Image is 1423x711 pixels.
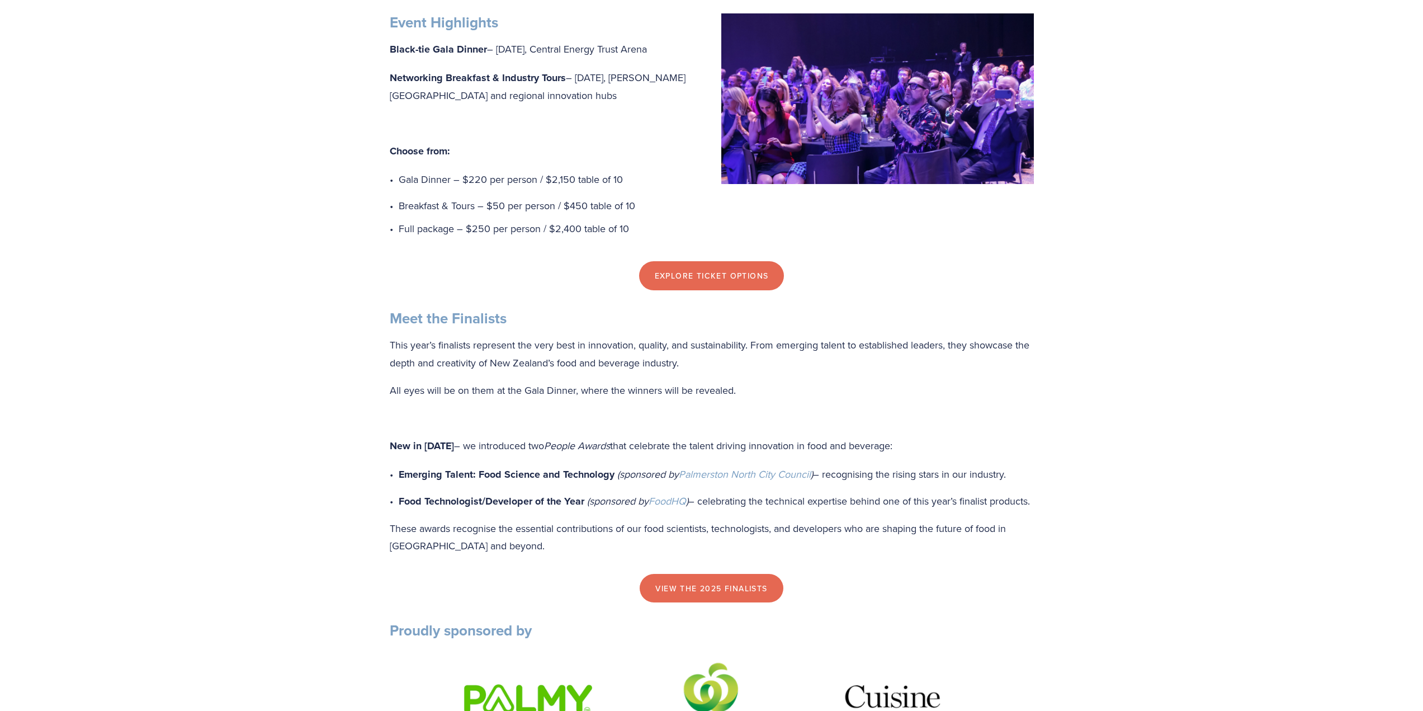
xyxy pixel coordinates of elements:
[399,465,1034,484] p: – recognising the rising stars in our industry.
[640,574,783,603] a: view the 2025 finalists
[390,336,1034,371] p: This year’s finalists represent the very best in innovation, quality, and sustainability. From em...
[390,12,498,33] strong: Event Highlights
[390,308,507,329] strong: Meet the Finalists
[639,261,784,290] a: Explore Ticket Options
[649,494,686,508] a: FoodHQ
[399,197,1034,215] p: Breakfast & Tours – $50 per person / $450 table of 10
[399,492,1034,511] p: – celebrating the technical expertise behind one of this year’s finalist products.
[390,437,1034,455] p: – we introduced two that celebrate the talent driving innovation in food and beverage:
[811,467,813,481] em: )
[399,494,584,508] strong: Food Technologist/Developer of the Year
[679,467,811,481] a: Palmerston North City Council
[390,620,532,641] strong: Proudly sponsored by
[390,40,1034,59] p: – [DATE], Central Energy Trust Arena
[399,220,1034,238] p: Full package – $250 per person / $2,400 table of 10
[544,439,610,453] em: People Awards
[617,467,679,481] em: (sponsored by
[390,144,450,158] strong: Choose from:
[390,520,1034,555] p: These awards recognise the essential contributions of our food scientists, technologists, and dev...
[399,171,1034,189] p: Gala Dinner – $220 per person / $2,150 table of 10
[390,69,1034,105] p: – [DATE], [PERSON_NAME][GEOGRAPHIC_DATA] and regional innovation hubs
[686,494,688,508] em: )
[399,467,614,482] strong: Emerging Talent: Food Science and Technology
[390,70,566,85] strong: Networking Breakfast & Industry Tours
[390,439,454,453] strong: New in [DATE]
[587,494,649,508] em: (sponsored by
[390,382,1034,399] p: All eyes will be on them at the Gala Dinner, where the winners will be revealed.
[390,42,487,56] strong: Black-tie Gala Dinner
